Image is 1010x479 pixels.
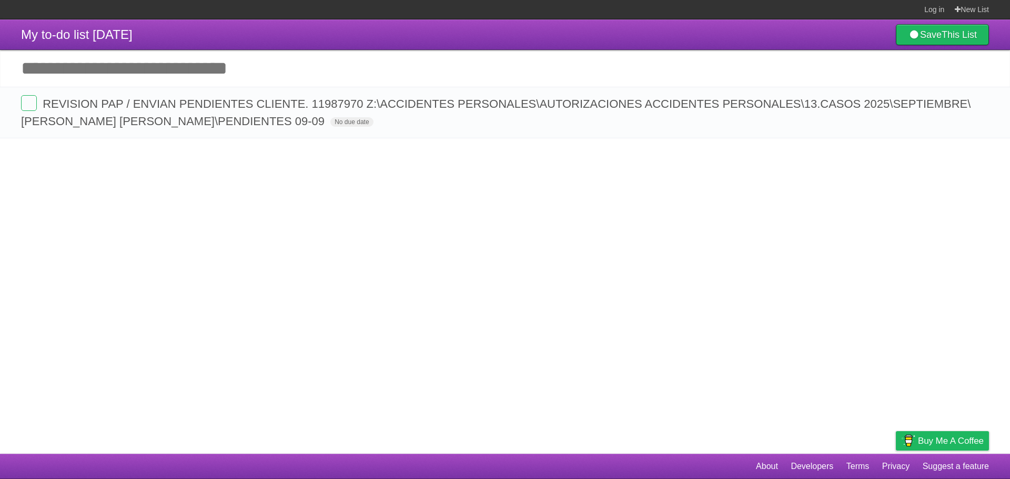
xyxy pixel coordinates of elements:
a: Buy me a coffee [896,431,989,451]
img: Buy me a coffee [901,432,915,450]
a: Suggest a feature [923,456,989,476]
b: This List [942,29,977,40]
a: Privacy [882,456,910,476]
span: No due date [330,117,373,127]
a: Developers [791,456,833,476]
a: Terms [846,456,870,476]
span: Buy me a coffee [918,432,984,450]
span: My to-do list [DATE] [21,27,133,42]
span: REVISION PAP / ENVIAN PENDIENTES CLIENTE. 11987970 Z:\ACCIDENTES PERSONALES\AUTORIZACIONES ACCIDE... [21,97,971,128]
a: About [756,456,778,476]
a: SaveThis List [896,24,989,45]
label: Done [21,95,37,111]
